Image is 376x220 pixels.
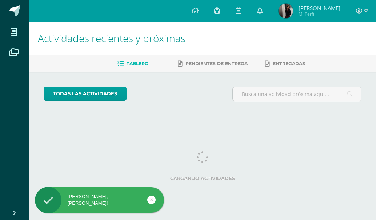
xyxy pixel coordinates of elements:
[178,58,248,69] a: Pendientes de entrega
[185,61,248,66] span: Pendientes de entrega
[233,87,361,101] input: Busca una actividad próxima aquí...
[44,176,361,181] label: Cargando actividades
[117,58,148,69] a: Tablero
[265,58,305,69] a: Entregadas
[279,4,293,18] img: f6329c0fc7862b1d5eacb96c2d9e1b34.png
[127,61,148,66] span: Tablero
[299,11,340,17] span: Mi Perfil
[35,193,164,207] div: [PERSON_NAME], [PERSON_NAME]!
[299,4,340,12] span: [PERSON_NAME]
[38,31,185,45] span: Actividades recientes y próximas
[44,87,127,101] a: todas las Actividades
[273,61,305,66] span: Entregadas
